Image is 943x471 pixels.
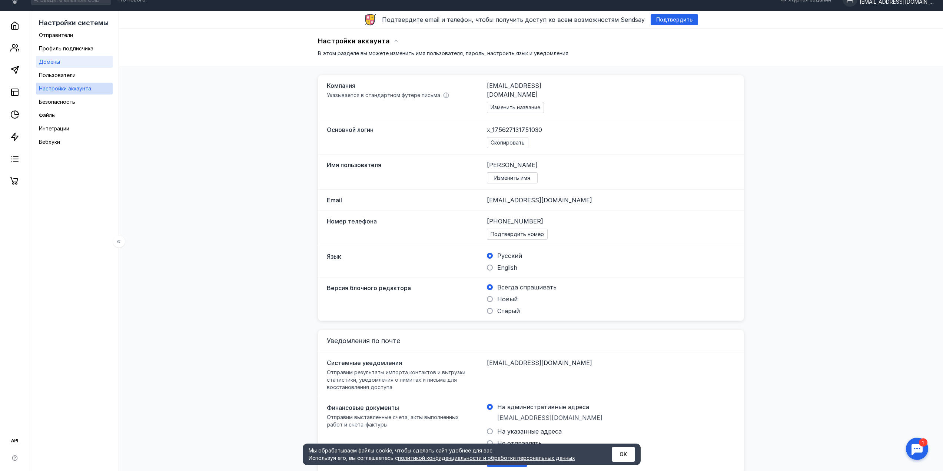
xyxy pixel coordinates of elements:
[309,447,594,462] div: Мы обрабатываем файлы cookie, чтобы сделать сайт удобнее для вас. Используя его, вы соглашаетесь c
[656,17,693,23] span: Подтвердить
[36,29,113,41] a: Отправители
[39,125,69,132] span: Интеграции
[497,252,522,259] span: Русский
[36,56,113,68] a: Домены
[497,440,542,447] span: Не отправлять
[327,126,373,133] span: Основной логин
[39,99,75,105] span: Безопасность
[487,137,528,148] button: Скопировать
[39,45,93,52] span: Профиль подписчика
[36,96,113,108] a: Безопасность
[382,16,645,23] span: Подтвердите email и телефон, чтобы получить доступ ко всем возможностям Sendsay
[497,283,557,291] span: Всегда спрашивать
[487,82,541,98] span: [EMAIL_ADDRESS][DOMAIN_NAME]
[39,72,76,78] span: Пользователи
[497,264,517,271] span: English
[651,14,698,25] button: Подтвердить
[327,369,465,390] span: Отправим результаты импорта контактов и выгрузки статистики, уведомления о лимитах и письма для в...
[39,112,56,118] span: Файлы
[398,455,575,461] a: политикой конфиденциальности и обработки персональных данных
[318,37,390,45] span: Настройки аккаунта
[327,284,411,292] span: Версия блочного редактора
[327,359,402,366] span: Системные уведомления
[487,217,543,226] span: [PHONE_NUMBER]
[327,404,399,411] span: Финансовые документы
[327,82,355,89] span: Компания
[327,161,381,169] span: Имя пользователя
[487,161,538,169] span: [PERSON_NAME]
[327,196,342,204] span: Email
[497,403,589,411] span: На административные адреса
[497,428,562,435] span: На указанные адреса
[487,125,542,134] span: x_175627131751030
[36,69,113,81] a: Пользователи
[491,231,544,238] span: Подтвердить номер
[612,447,635,462] button: ОК
[327,337,400,345] span: Уведомления по почте
[487,102,544,113] button: Изменить название
[327,414,459,428] span: Отправим выставленные счета, акты выполненных работ и счета-фактуры
[17,4,25,13] div: 1
[39,139,60,145] span: Вебхуки
[497,307,520,315] span: Старый
[36,43,113,54] a: Профиль подписчика
[491,105,540,111] span: Изменить название
[318,50,568,56] span: В этом разделе вы можете изменить имя пользователя, пароль, настроить язык и уведомления
[36,123,113,135] a: Интеграции
[36,109,113,121] a: Файлы
[327,253,341,260] span: Язык
[39,19,109,27] span: Настройки системы
[327,92,440,98] span: Указывается в стандартном футере письма
[497,414,602,421] span: [EMAIL_ADDRESS][DOMAIN_NAME]
[497,295,518,303] span: Новый
[487,229,548,240] button: Подтвердить номер
[36,136,113,148] a: Вебхуки
[487,196,592,204] span: [EMAIL_ADDRESS][DOMAIN_NAME]
[494,175,530,181] span: Изменить имя
[487,172,538,183] button: Изменить имя
[491,140,525,146] span: Скопировать
[39,59,60,65] span: Домены
[487,359,592,366] span: [EMAIL_ADDRESS][DOMAIN_NAME]
[39,32,73,38] span: Отправители
[327,218,377,225] span: Номер телефона
[39,85,91,92] span: Настройки аккаунта
[36,83,113,94] a: Настройки аккаунта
